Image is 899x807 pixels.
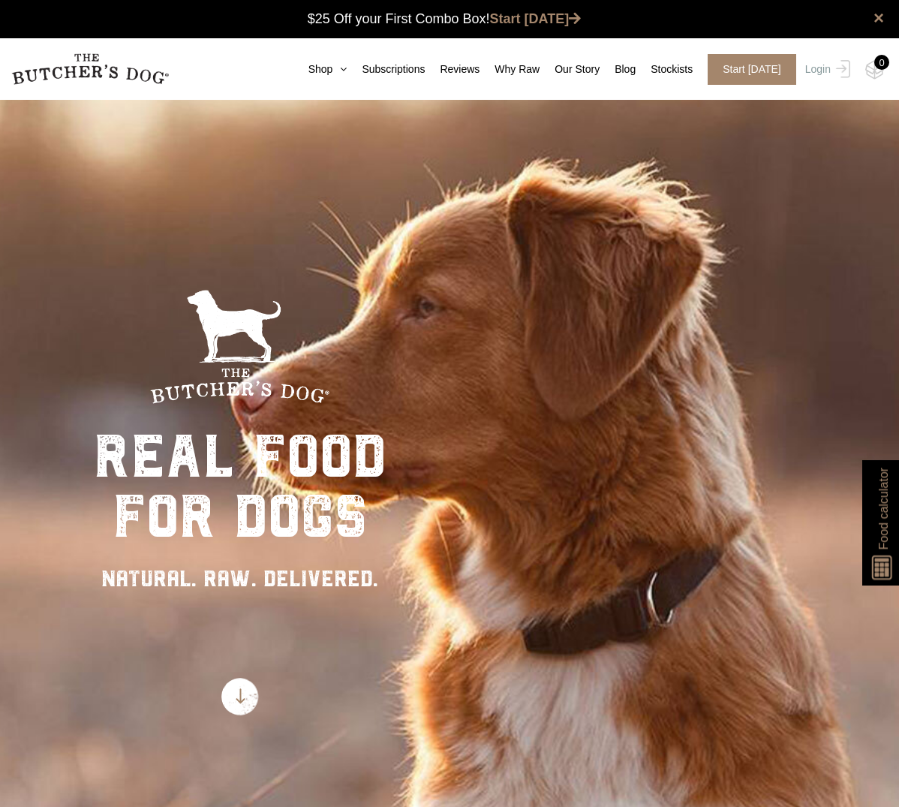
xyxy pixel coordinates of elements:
div: real food for dogs [94,426,386,547]
a: close [873,9,884,27]
span: Food calculator [874,468,892,550]
span: Start [DATE] [708,54,796,85]
a: Blog [600,62,636,77]
a: Subscriptions [347,62,425,77]
a: Reviews [425,62,480,77]
img: TBD_Cart-Empty.png [865,60,884,80]
a: Stockists [636,62,693,77]
a: Start [DATE] [490,11,582,26]
a: Start [DATE] [693,54,801,85]
div: 0 [874,55,889,70]
a: Why Raw [480,62,540,77]
div: NATURAL. RAW. DELIVERED. [94,562,386,595]
a: Shop [293,62,347,77]
a: Our Story [540,62,600,77]
a: Login [801,54,850,85]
